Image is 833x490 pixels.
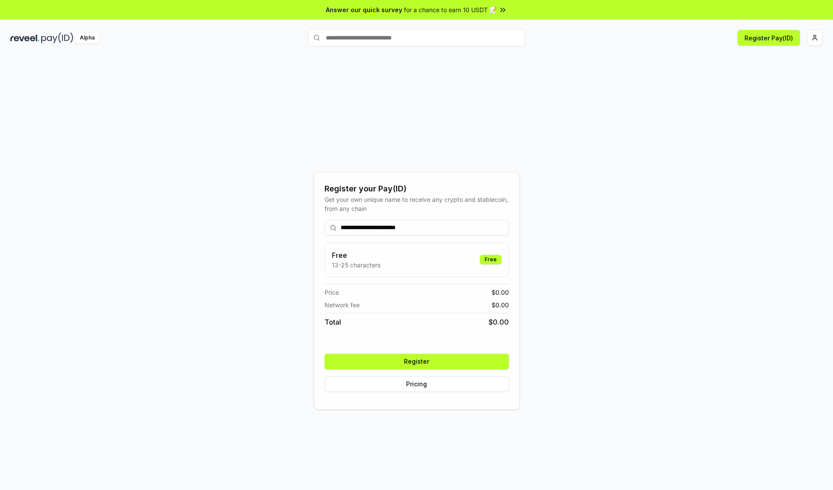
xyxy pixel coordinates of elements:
[325,376,509,392] button: Pricing
[480,255,502,264] div: Free
[738,30,800,46] button: Register Pay(ID)
[404,5,497,14] span: for a chance to earn 10 USDT 📝
[332,250,380,260] h3: Free
[492,288,509,297] span: $ 0.00
[325,288,339,297] span: Price
[75,33,99,43] div: Alpha
[332,260,380,270] p: 13-25 characters
[325,354,509,369] button: Register
[489,317,509,327] span: $ 0.00
[10,33,39,43] img: reveel_dark
[325,317,341,327] span: Total
[492,300,509,309] span: $ 0.00
[325,195,509,213] div: Get your own unique name to receive any crypto and stablecoin, from any chain
[41,33,73,43] img: pay_id
[326,5,402,14] span: Answer our quick survey
[325,183,509,195] div: Register your Pay(ID)
[325,300,360,309] span: Network fee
